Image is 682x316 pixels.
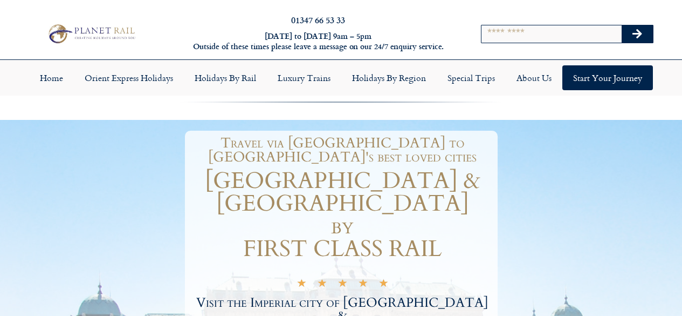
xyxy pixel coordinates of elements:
[297,278,389,290] div: 5/5
[74,65,184,90] a: Orient Express Holidays
[622,25,653,43] button: Search
[188,170,498,260] h1: [GEOGRAPHIC_DATA] & [GEOGRAPHIC_DATA] by FIRST CLASS RAIL
[291,14,345,26] a: 01347 66 53 33
[562,65,653,90] a: Start your Journey
[45,22,137,45] img: Planet Rail Train Holidays Logo
[358,280,368,290] i: ★
[337,280,348,290] i: ★
[208,133,477,166] span: Travel via [GEOGRAPHIC_DATA] to [GEOGRAPHIC_DATA]'s best loved cities
[5,65,677,90] nav: Menu
[341,65,437,90] a: Holidays by Region
[184,65,267,90] a: Holidays by Rail
[184,31,452,51] h6: [DATE] to [DATE] 9am – 5pm Outside of these times please leave a message on our 24/7 enquiry serv...
[506,65,562,90] a: About Us
[317,280,327,290] i: ★
[29,65,74,90] a: Home
[297,280,307,290] i: ★
[267,65,341,90] a: Luxury Trains
[437,65,506,90] a: Special Trips
[378,280,389,290] i: ★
